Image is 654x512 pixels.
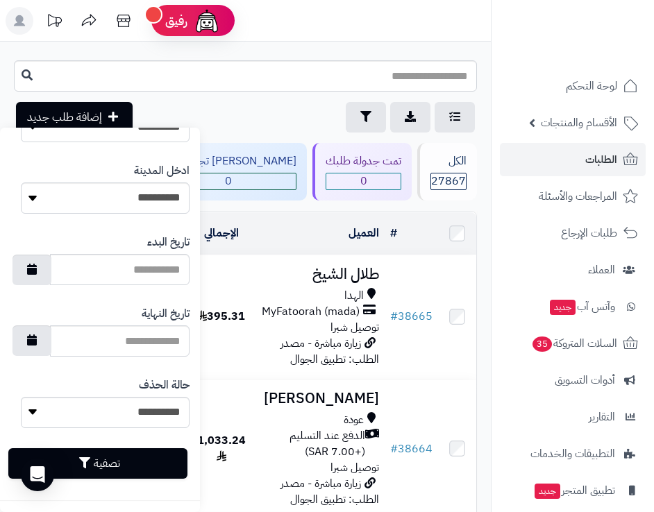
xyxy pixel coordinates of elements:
a: المراجعات والأسئلة [500,180,646,213]
a: تمت جدولة طلبك 0 [310,143,414,200]
span: الهدا [344,288,364,304]
span: توصيل شبرا [330,319,379,336]
h3: [PERSON_NAME] [257,391,379,407]
span: السلات المتروكة [531,334,617,353]
h3: طلال الشيخ [257,266,379,282]
span: المراجعات والأسئلة [539,187,617,206]
a: طلبات الإرجاع [500,216,646,250]
label: ادخل المدينة [134,163,190,179]
a: [PERSON_NAME] تجهيز طلبك 0 [144,143,310,200]
a: الإجمالي [204,225,239,241]
a: لوحة التحكم [500,69,646,103]
a: العميل [349,225,379,241]
span: إضافة طلب جديد [27,109,102,126]
span: أدوات التسويق [555,370,615,390]
span: الأقسام والمنتجات [541,113,617,133]
button: تصفية [8,448,187,479]
a: # [390,225,397,241]
span: العملاء [588,260,615,280]
span: 27867 [431,173,466,189]
span: وآتس آب [548,297,615,316]
span: طلبات الإرجاع [561,223,617,243]
a: #38664 [390,441,433,457]
a: تطبيق المتجرجديد [500,474,646,507]
span: 0 [326,173,401,189]
span: التطبيقات والخدمات [530,444,615,463]
div: تمت جدولة طلبك [326,153,401,169]
a: #38665 [390,308,433,325]
span: رفيق [165,12,187,29]
a: العملاء [500,253,646,287]
span: # [390,441,398,457]
span: جديد [535,484,560,499]
span: تطبيق المتجر [533,481,615,500]
span: 395.31 [197,308,245,325]
span: جديد [550,300,576,315]
a: الكل27867 [414,143,480,200]
a: الطلبات [500,143,646,176]
span: التقارير [589,407,615,427]
label: حالة الحذف [139,377,190,393]
span: الطلبات [585,150,617,169]
a: إضافة طلب جديد [16,102,133,133]
span: زيارة مباشرة - مصدر الطلب: تطبيق الجوال [280,475,379,508]
img: logo-2.png [560,37,641,67]
a: تحديثات المنصة [37,7,72,38]
span: عودة [344,412,364,428]
span: MyFatoorah (mada) [262,304,360,320]
div: Open Intercom Messenger [21,458,54,491]
div: الكل [430,153,467,169]
span: 0 [160,173,296,189]
span: الدفع عند التسليم (+7.00 SAR) [257,428,365,460]
label: تاريخ النهاية [142,306,190,322]
span: 1,033.24 [197,432,246,465]
img: ai-face.png [193,7,221,35]
span: توصيل شبرا [330,459,379,476]
a: التقارير [500,400,646,434]
a: السلات المتروكة35 [500,327,646,360]
span: 35 [533,336,552,352]
span: زيارة مباشرة - مصدر الطلب: تطبيق الجوال [280,335,379,368]
span: لوحة التحكم [566,76,617,96]
label: تاريخ البدء [147,234,190,250]
div: [PERSON_NAME] تجهيز طلبك [160,153,296,169]
span: # [390,308,398,325]
a: وآتس آبجديد [500,290,646,323]
a: أدوات التسويق [500,364,646,397]
a: التطبيقات والخدمات [500,437,646,470]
